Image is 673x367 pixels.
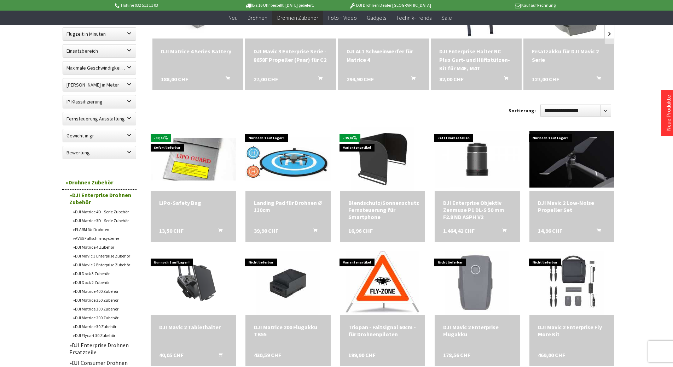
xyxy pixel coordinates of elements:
span: 13,50 CHF [159,227,184,234]
div: DJI Enterprise Objektiv Zenmuse P1 DL-S 50 mm F2.8 ND ASPH V2 [443,199,511,220]
a: Blendschutz/Sonnenschutz Fernsteuerung für Smartphone 16,96 CHF [348,199,417,220]
a: AVSS Fallschirmsysteme [69,234,137,243]
a: Technik-Trends [391,11,436,25]
div: LiPo-Safety Bag [159,199,227,206]
div: Landing Pad für Drohnen Ø 110cm [254,199,322,213]
div: Triopan - Faltsignal 60cm - für Drohnenpiloten [348,324,417,338]
img: DJI Mavic 2 Enterprise Flugakku [445,251,509,315]
a: DJI Enterprise Drohnen Zubehör [66,190,137,207]
span: Foto + Video [328,14,357,21]
button: In den Warenkorb [588,75,605,84]
button: In den Warenkorb [210,227,227,236]
label: IP Klassifizierung [63,95,136,108]
img: Blendschutz/Sonnenschutz Fernsteuerung für Smartphone [351,127,414,191]
a: Sale [436,11,457,25]
div: Ersatzakku für DJI Mavic 2 Serie [532,47,606,64]
span: Sale [441,14,452,21]
img: DJI Matrice 200 Flugakku TB55 [256,251,320,315]
button: In den Warenkorb [403,75,420,84]
img: LiPo-Safety Bag [151,138,236,180]
button: In den Warenkorb [310,75,327,84]
label: Flugzeit in Minuten [63,28,136,40]
a: DJI Matrice 4D - Serie Zubehör [69,207,137,216]
button: In den Warenkorb [210,351,227,361]
a: DJI Mavic 2 Enterprise Fly More Kit 469,00 CHF [538,324,606,338]
span: 199,90 CHF [348,351,376,359]
a: DJI Matrice 200 Zubehör [69,313,137,322]
a: DJI Matrice 30 Zubehör [69,322,137,331]
a: Triopan - Faltsignal 60cm - für Drohnenpiloten 199,90 CHF [348,324,417,338]
span: 40,05 CHF [159,351,184,359]
span: 82,00 CHF [439,75,464,83]
div: DJI Matrice 200 Flugakku TB55 [254,324,322,338]
span: Technik-Trends [396,14,431,21]
img: Landing Pad für Drohnen Ø 110cm [245,137,331,181]
a: DJI Enterprise Drohnen Ersatzteile [66,340,137,357]
div: DJI Matrice 4 Series Battery [161,47,235,55]
div: DJI Mavic 2 Tablethalter [159,324,227,331]
span: 127,00 CHF [532,75,559,83]
a: DJI Matrice 200 Flugakku TB55 430,59 CHF [254,324,322,338]
span: 14,96 CHF [538,227,562,234]
span: 294,90 CHF [347,75,374,83]
a: Neue Produkte [665,95,672,131]
span: Neu [228,14,238,21]
p: Kauf auf Rechnung [445,1,556,10]
span: 188,00 CHF [161,75,188,83]
a: DJI Mavic 2 Enterprise Zubehör [69,260,137,269]
label: Bewertung [63,146,136,159]
img: DJI Mavic 2 Low-Noise Propeller Set [529,131,615,188]
button: In den Warenkorb [495,75,512,84]
div: Blendschutz/Sonnenschutz Fernsteuerung für Smartphone [348,199,417,220]
div: DJI Enterprise Halter RC Plus Gurt- und Hüftstützen-Kit für M4E, M4T [439,47,513,72]
span: Drohnen Zubehör [277,14,318,21]
a: DJI Enterprise Objektiv Zenmuse P1 DL-S 50 mm F2.8 ND ASPH V2 1.464,42 CHF In den Warenkorb [443,199,511,220]
label: Sortierung: [509,105,536,116]
a: DJI Matrice 4 Series Battery 188,00 CHF In den Warenkorb [161,47,235,55]
a: LiPo-Safety Bag 13,50 CHF In den Warenkorb [159,199,227,206]
div: DJI AL1 Schweinwerfer für Matrice 4 [347,47,420,64]
a: Ersatzakku für DJI Mavic 2 Serie 127,00 CHF In den Warenkorb [532,47,606,64]
a: FLARM für Drohnen [69,225,137,234]
a: DJI Mavic 3 Enterprise Zubehör [69,251,137,260]
a: Neu [224,11,243,25]
label: Fernsteuerung Ausstattung [63,112,136,125]
a: DJI Matrice 4 Zubehör [69,243,137,251]
a: DJI Matrice 300 Zubehör [69,304,137,313]
span: 178,56 CHF [443,351,470,359]
span: 27,00 CHF [254,75,278,83]
a: DJI Mavic 2 Tablethalter 40,05 CHF In den Warenkorb [159,324,227,331]
a: DJI AL1 Schweinwerfer für Matrice 4 294,90 CHF In den Warenkorb [347,47,420,64]
a: DJI Mavic 2 Enterprise Flugakku 178,56 CHF [443,324,511,338]
label: Maximale Geschwindigkeit in km/h [63,61,136,74]
label: Maximale Flughöhe in Meter [63,78,136,91]
a: DJI Enterprise Halter RC Plus Gurt- und Hüftstützen-Kit für M4E, M4T 82,00 CHF In den Warenkorb [439,47,513,72]
img: DJI Mavic 2 Tablethalter [151,259,236,307]
button: In den Warenkorb [304,227,321,236]
a: DJI Flycart 30 Zubehör [69,331,137,340]
button: In den Warenkorb [217,75,234,84]
a: DJI Mavic 2 Low-Noise Propeller Set 14,96 CHF In den Warenkorb [538,199,606,213]
a: Drohnen Zubehör [62,175,137,190]
span: 16,96 CHF [348,227,373,234]
p: Bis 16 Uhr bestellt, [DATE] geliefert. [224,1,335,10]
a: DJI Matrice 350 Zubehör [69,296,137,304]
span: 39,90 CHF [254,227,278,234]
button: In den Warenkorb [494,227,511,236]
div: DJI Mavic 2 Enterprise Fly More Kit [538,324,606,338]
span: 1.464,42 CHF [443,227,475,234]
a: DJI Matrice 3D - Serie Zubehör [69,216,137,225]
a: DJI Matrice 400 Zubehör [69,287,137,296]
span: 469,00 CHF [538,351,565,359]
label: Einsatzbereich [63,45,136,57]
a: Drohnen Zubehör [272,11,323,25]
a: DJI Dock 3 Zubehör [69,269,137,278]
div: DJI Mavic 2 Low-Noise Propeller Set [538,199,606,213]
span: Drohnen [248,14,267,21]
p: DJI Drohnen Dealer [GEOGRAPHIC_DATA] [335,1,445,10]
a: Gadgets [362,11,391,25]
div: DJI Mavic 2 Enterprise Flugakku [443,324,511,338]
img: DJI Enterprise Objektiv Zenmuse P1 DL-S 50 mm F2.8 ND ASPH V2 [435,131,520,188]
span: 430,59 CHF [254,351,281,359]
img: Triopan - Faltsignal 60cm - für Drohnenpiloten [346,251,419,315]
